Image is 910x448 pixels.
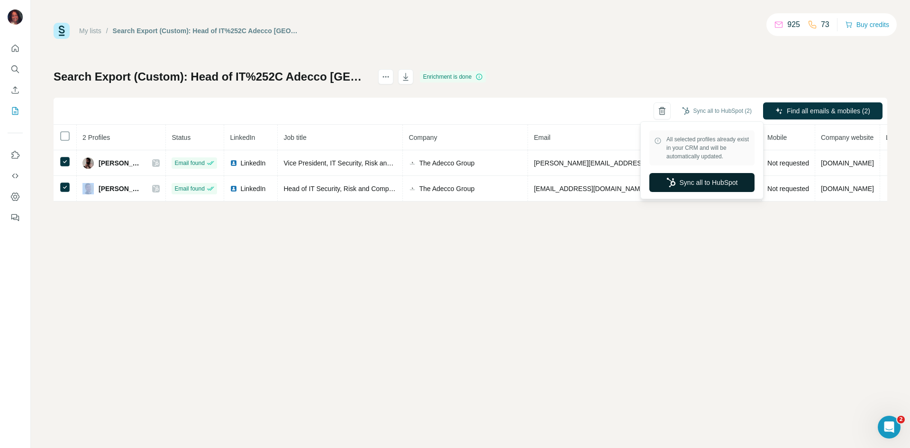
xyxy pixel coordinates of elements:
[174,184,204,193] span: Email found
[419,184,474,193] span: The Adecco Group
[54,23,70,39] img: Surfe Logo
[99,184,143,193] span: [PERSON_NAME]
[409,134,437,141] span: Company
[8,188,23,205] button: Dashboard
[897,416,905,423] span: 2
[675,104,758,118] button: Sync all to HubSpot (2)
[8,9,23,25] img: Avatar
[82,183,94,194] img: Avatar
[230,159,237,167] img: LinkedIn logo
[787,106,870,116] span: Find all emails & mobiles (2)
[113,26,301,36] div: Search Export (Custom): Head of IT%252C Adecco [GEOGRAPHIC_DATA] - [DATE] 11:29
[82,157,94,169] img: Avatar
[99,158,143,168] span: [PERSON_NAME]
[821,185,874,192] span: [DOMAIN_NAME]
[767,159,809,167] span: Not requested
[8,40,23,57] button: Quick start
[240,184,265,193] span: LinkedIn
[106,26,108,36] li: /
[283,134,306,141] span: Job title
[821,134,874,141] span: Company website
[767,185,809,192] span: Not requested
[821,19,829,30] p: 73
[787,19,800,30] p: 925
[8,61,23,78] button: Search
[8,146,23,164] button: Use Surfe on LinkedIn
[8,209,23,226] button: Feedback
[82,134,110,141] span: 2 Profiles
[649,173,755,192] button: Sync all to HubSpot
[172,134,191,141] span: Status
[534,185,646,192] span: [EMAIL_ADDRESS][DOMAIN_NAME]
[534,134,550,141] span: Email
[763,102,883,119] button: Find all emails & mobiles (2)
[283,159,575,167] span: Vice President, IT Security, Risk and Compliance for Global IT Technology, EMEA and Adecco GBU
[230,185,237,192] img: LinkedIn logo
[420,71,486,82] div: Enrichment is done
[8,167,23,184] button: Use Surfe API
[845,18,889,31] button: Buy credits
[174,159,204,167] span: Email found
[283,185,529,192] span: Head of IT Security, Risk and Compliance UK&I, [GEOGRAPHIC_DATA] and DACH
[534,159,755,167] span: [PERSON_NAME][EMAIL_ADDRESS][PERSON_NAME][DOMAIN_NAME]
[240,158,265,168] span: LinkedIn
[666,135,750,161] span: All selected profiles already exist in your CRM and will be automatically updated.
[378,69,393,84] button: actions
[878,416,901,439] iframe: Intercom live chat
[821,159,874,167] span: [DOMAIN_NAME]
[409,159,416,167] img: company-logo
[767,134,787,141] span: Mobile
[409,185,416,192] img: company-logo
[54,69,370,84] h1: Search Export (Custom): Head of IT%252C Adecco [GEOGRAPHIC_DATA] - [DATE] 11:29
[419,158,474,168] span: The Adecco Group
[8,82,23,99] button: Enrich CSV
[230,134,255,141] span: LinkedIn
[79,27,101,35] a: My lists
[8,102,23,119] button: My lists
